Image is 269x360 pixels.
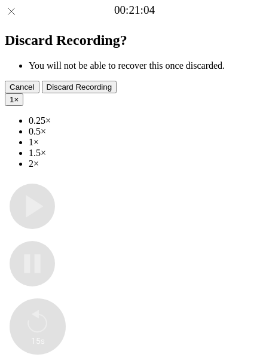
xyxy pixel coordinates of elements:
button: 1× [5,93,23,106]
h2: Discard Recording? [5,32,264,48]
button: Cancel [5,81,39,93]
a: 00:21:04 [114,4,155,17]
li: 1.5× [29,148,264,158]
li: You will not be able to recover this once discarded. [29,60,264,71]
li: 2× [29,158,264,169]
button: Discard Recording [42,81,117,93]
li: 1× [29,137,264,148]
span: 1 [10,95,14,104]
li: 0.5× [29,126,264,137]
li: 0.25× [29,115,264,126]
